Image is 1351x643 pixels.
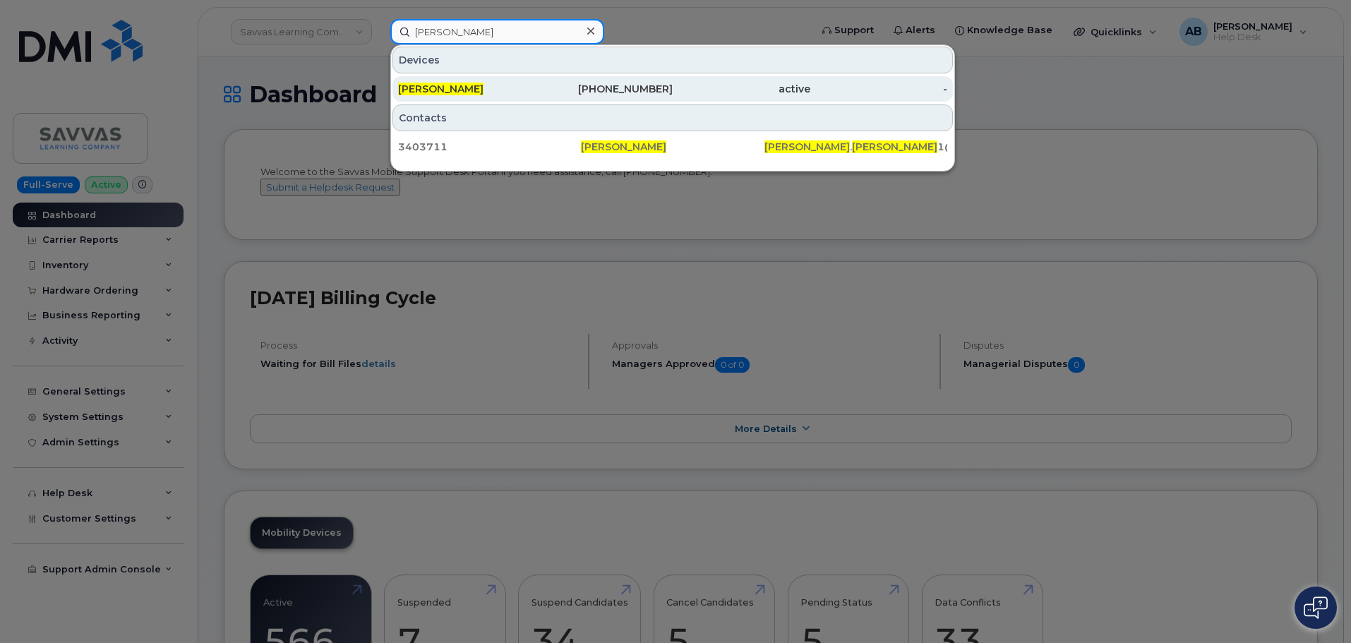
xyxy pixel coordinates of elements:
[673,82,810,96] div: active
[852,140,937,153] span: [PERSON_NAME]
[392,104,953,131] div: Contacts
[392,134,953,160] a: 3403711[PERSON_NAME][PERSON_NAME].[PERSON_NAME]1@[DOMAIN_NAME]
[536,82,673,96] div: [PHONE_NUMBER]
[581,140,666,153] span: [PERSON_NAME]
[764,140,947,154] div: . 1@[DOMAIN_NAME]
[392,47,953,73] div: Devices
[810,82,948,96] div: -
[1304,596,1328,619] img: Open chat
[398,83,484,95] span: [PERSON_NAME]
[398,140,581,154] div: 3403711
[392,76,953,102] a: [PERSON_NAME][PHONE_NUMBER]active-
[764,140,850,153] span: [PERSON_NAME]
